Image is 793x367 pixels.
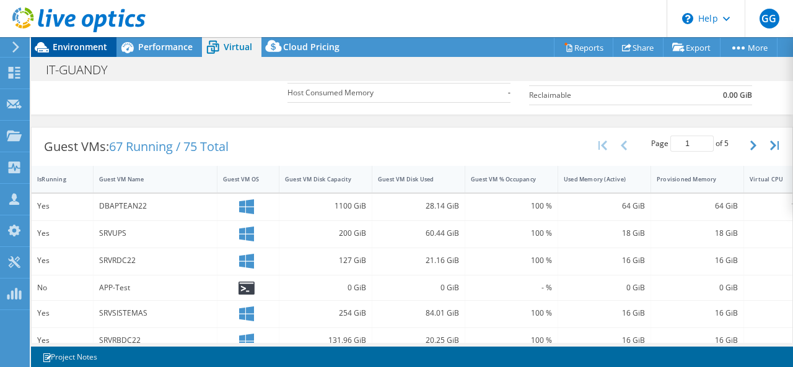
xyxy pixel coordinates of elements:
b: - [508,87,510,99]
span: GG [760,9,779,28]
input: jump to page [670,136,714,152]
div: SRVRBDC22 [99,334,211,347]
div: 64 GiB [564,199,645,213]
div: SRVUPS [99,227,211,240]
div: 0 GiB [657,281,738,295]
div: 254 GiB [285,306,366,320]
div: 60.44 GiB [378,227,459,240]
div: - % [471,281,552,295]
div: 16 GiB [564,306,645,320]
svg: \n [682,13,693,24]
div: 100 % [471,254,552,267]
div: Guest VMs: [32,127,241,166]
label: Host Consumed Memory [287,87,440,99]
div: 20.25 GiB [378,334,459,347]
span: Environment [53,41,107,53]
div: Guest VM Name [99,175,196,183]
div: 1100 GiB [285,199,366,213]
div: Provisioned Memory [657,175,723,183]
div: 100 % [471,199,552,213]
div: 100 % [471,227,552,240]
div: 16 GiB [564,254,645,267]
div: 18 GiB [564,227,645,240]
div: Yes [37,254,87,267]
div: 127 GiB [285,254,366,267]
div: 200 GiB [285,227,366,240]
div: 131.96 GiB [285,334,366,347]
div: Guest VM OS [223,175,258,183]
a: Share [613,38,664,57]
div: DBAPTEAN22 [99,199,211,213]
label: Reclaimable [529,89,675,101]
div: 21.16 GiB [378,254,459,267]
a: More [720,38,778,57]
div: SRVRDC22 [99,254,211,267]
div: APP-Test [99,281,211,295]
div: Yes [37,334,87,347]
div: IsRunning [37,175,72,183]
div: Yes [37,227,87,240]
span: Performance [138,41,193,53]
span: Cloud Pricing [283,41,340,53]
div: Yes [37,199,87,213]
div: 0 GiB [378,281,459,295]
div: No [37,281,87,295]
div: SRVSISTEMAS [99,306,211,320]
div: 18 GiB [657,227,738,240]
div: Used Memory (Active) [564,175,630,183]
div: 28.14 GiB [378,199,459,213]
div: 100 % [471,334,552,347]
div: 100 % [471,306,552,320]
div: Yes [37,306,87,320]
div: Guest VM Disk Used [378,175,444,183]
span: 5 [724,138,729,149]
span: Virtual [224,41,252,53]
a: Project Notes [33,349,106,365]
div: Guest VM Disk Capacity [285,175,351,183]
span: Page of [651,136,729,152]
div: 16 GiB [657,334,738,347]
div: Virtual CPU [750,175,785,183]
a: Reports [554,38,613,57]
div: 84.01 GiB [378,306,459,320]
div: Guest VM % Occupancy [471,175,537,183]
div: 64 GiB [657,199,738,213]
a: Export [663,38,721,57]
span: 67 Running / 75 Total [109,138,229,155]
b: 0.00 GiB [723,89,752,101]
div: 0 GiB [564,281,645,295]
h1: IT-GUANDY [40,63,127,77]
div: 16 GiB [657,254,738,267]
div: 16 GiB [657,306,738,320]
div: 0 GiB [285,281,366,295]
div: 16 GiB [564,334,645,347]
